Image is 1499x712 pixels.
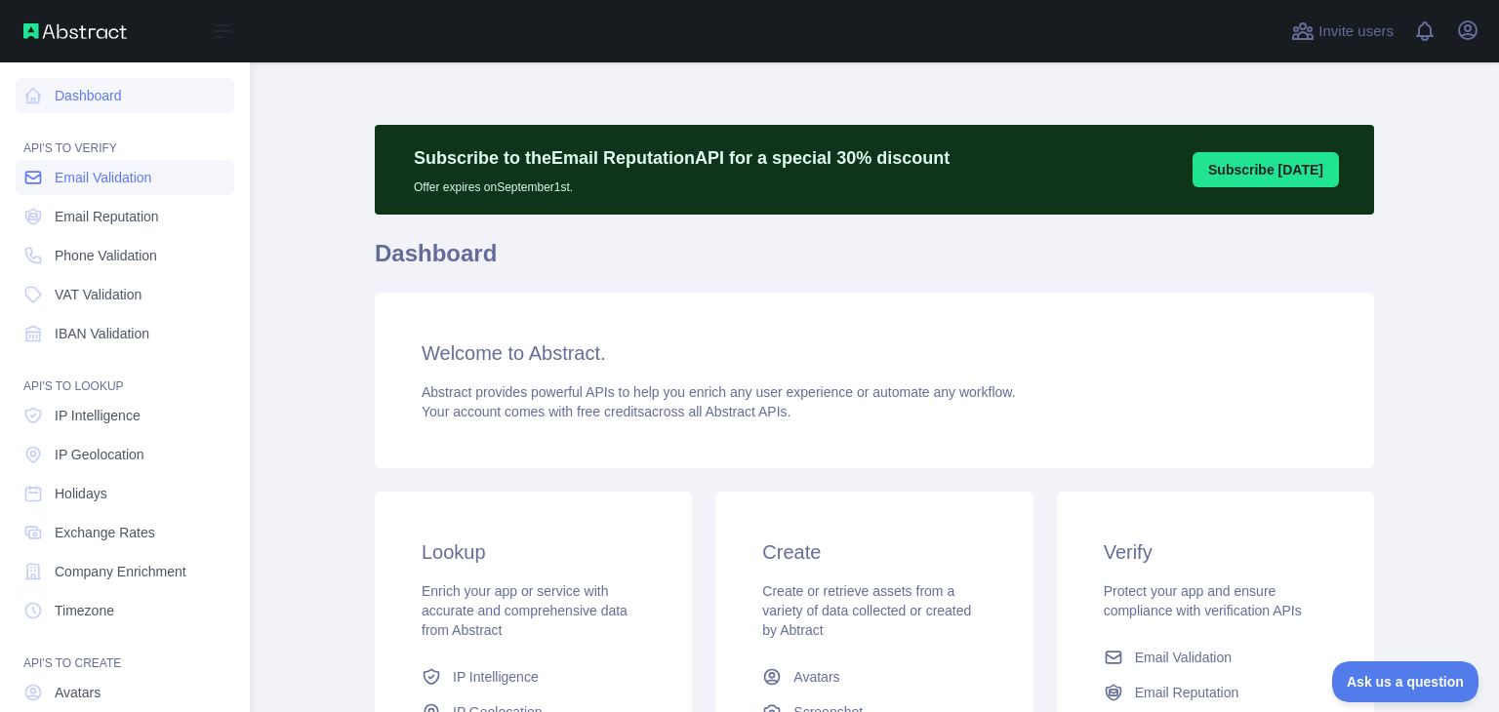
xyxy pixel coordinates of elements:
span: Email Reputation [1135,683,1239,702]
button: Subscribe [DATE] [1193,152,1339,187]
iframe: Toggle Customer Support [1332,661,1479,702]
a: IP Intelligence [16,398,234,433]
a: IP Intelligence [414,659,653,694]
a: Avatars [16,675,234,710]
span: Avatars [55,683,101,702]
a: Email Validation [1096,640,1335,675]
img: Abstract API [23,23,127,39]
span: Email Validation [1135,648,1232,667]
span: IP Geolocation [55,445,144,464]
span: Abstract provides powerful APIs to help you enrich any user experience or automate any workflow. [422,384,1016,400]
span: Exchange Rates [55,523,155,542]
p: Offer expires on September 1st. [414,172,950,195]
a: VAT Validation [16,277,234,312]
a: Dashboard [16,78,234,113]
a: IBAN Validation [16,316,234,351]
span: Email Validation [55,168,151,187]
span: Email Reputation [55,207,159,226]
a: Company Enrichment [16,554,234,589]
span: VAT Validation [55,285,142,304]
h3: Create [762,538,986,566]
span: Timezone [55,601,114,620]
h3: Welcome to Abstract. [422,339,1327,367]
div: API'S TO LOOKUP [16,355,234,394]
a: Email Reputation [16,199,234,234]
span: free credits [577,404,644,419]
span: Your account comes with across all Abstract APIs. [422,404,790,419]
span: IP Intelligence [453,667,539,687]
a: Phone Validation [16,238,234,273]
a: Exchange Rates [16,515,234,550]
a: IP Geolocation [16,437,234,472]
span: Company Enrichment [55,562,186,581]
span: Phone Validation [55,246,157,265]
a: Avatars [754,659,993,694]
button: Invite users [1287,16,1398,47]
span: IP Intelligence [55,406,141,425]
span: Holidays [55,484,107,503]
a: Email Validation [16,160,234,195]
span: Avatars [793,667,839,687]
span: IBAN Validation [55,324,149,343]
a: Email Reputation [1096,675,1335,710]
p: Subscribe to the Email Reputation API for a special 30 % discount [414,144,950,172]
span: Protect your app and ensure compliance with verification APIs [1104,583,1302,618]
h3: Verify [1104,538,1327,566]
h3: Lookup [422,538,645,566]
span: Create or retrieve assets from a variety of data collected or created by Abtract [762,583,971,638]
div: API'S TO CREATE [16,632,234,671]
div: API'S TO VERIFY [16,117,234,156]
a: Timezone [16,593,234,628]
a: Holidays [16,476,234,511]
span: Invite users [1318,20,1394,43]
h1: Dashboard [375,238,1374,285]
span: Enrich your app or service with accurate and comprehensive data from Abstract [422,583,628,638]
